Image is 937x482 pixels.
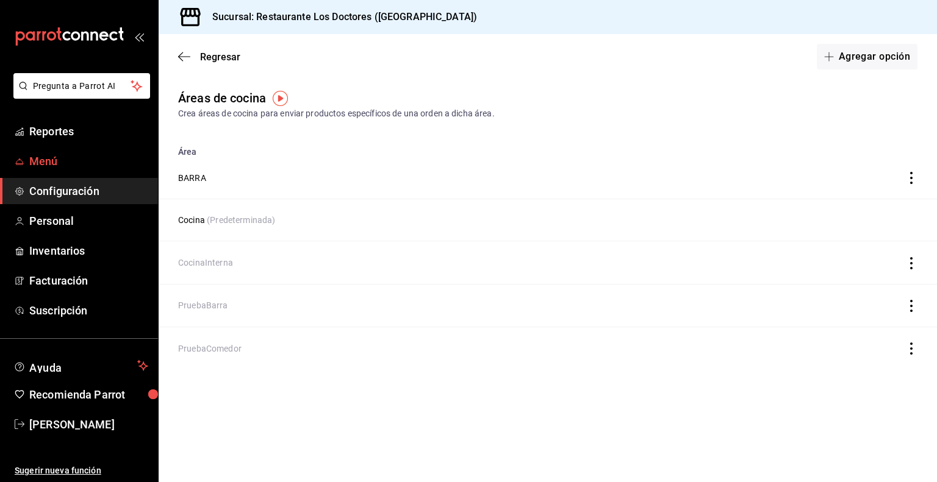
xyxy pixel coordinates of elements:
[159,140,937,369] table: discountsTable
[178,51,240,63] button: Regresar
[29,183,148,199] span: Configuración
[159,284,734,327] td: PruebaBarra
[33,80,131,93] span: Pregunta a Parrot AI
[178,89,266,107] div: Áreas de cocina
[159,140,734,157] th: Área
[134,32,144,41] button: open_drawer_menu
[178,107,917,120] div: Crea áreas de cocina para enviar productos específicos de una orden a dicha área.
[200,51,240,63] span: Regresar
[29,386,148,403] span: Recomienda Parrot
[29,416,148,433] span: [PERSON_NAME]
[207,215,275,225] span: (Predeterminada)
[29,153,148,169] span: Menú
[159,157,734,199] td: BARRA
[203,10,477,24] h3: Sucursal: Restaurante Los Doctores ([GEOGRAPHIC_DATA])
[13,73,150,99] button: Pregunta a Parrot AI
[29,302,148,319] span: Suscripción
[817,44,917,69] button: Agregar opción
[29,213,148,229] span: Personal
[29,272,148,289] span: Facturación
[29,243,148,259] span: Inventarios
[29,358,132,373] span: Ayuda
[159,199,734,241] td: Cocina
[15,464,148,477] span: Sugerir nueva función
[159,241,734,284] td: CocinaInterna
[9,88,150,101] a: Pregunta a Parrot AI
[159,327,734,369] td: PruebaComedor
[273,91,288,106] img: Tooltip marker
[29,123,148,140] span: Reportes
